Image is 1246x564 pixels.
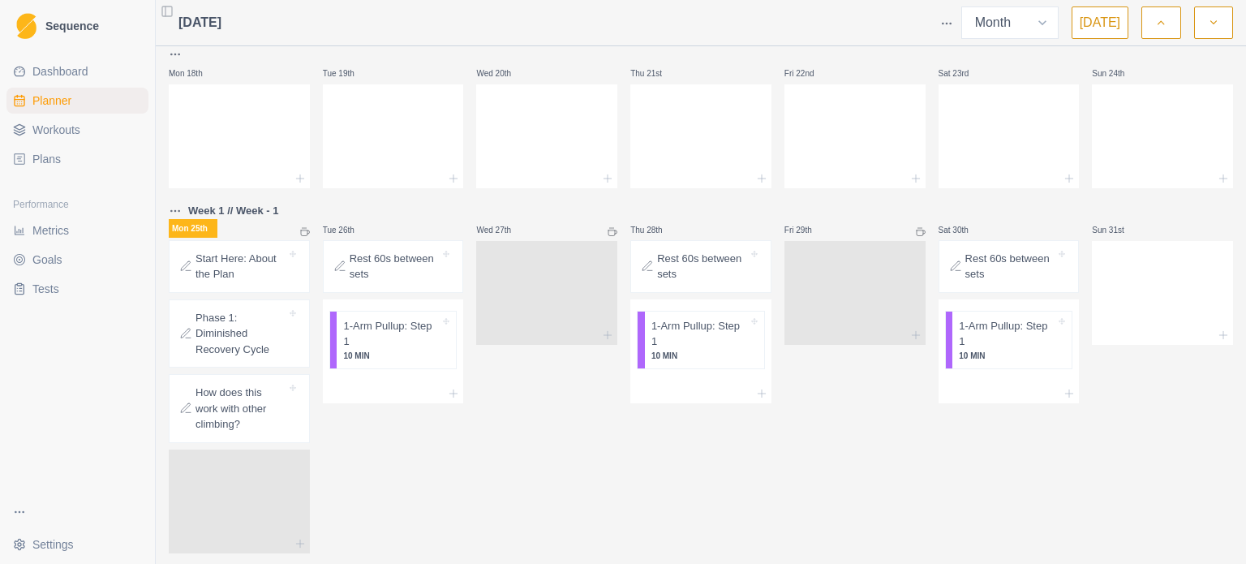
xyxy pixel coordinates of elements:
[965,251,1056,282] p: Rest 60s between sets
[784,67,833,80] p: Fri 22nd
[45,20,99,32] span: Sequence
[343,318,440,350] p: 1-Arm Pullup: Step 1
[6,146,148,172] a: Plans
[630,224,679,236] p: Thu 28th
[6,117,148,143] a: Workouts
[6,6,148,45] a: LogoSequence
[195,385,286,433] p: How does this work with other climbing?
[651,318,748,350] p: 1-Arm Pullup: Step 1
[169,374,310,443] div: How does this work with other climbing?
[6,88,148,114] a: Planner
[329,311,458,369] div: 1-Arm Pullup: Step 110 MIN
[323,224,372,236] p: Tue 26th
[323,240,464,293] div: Rest 60s between sets
[651,350,748,362] p: 10 MIN
[6,532,148,558] button: Settings
[476,224,525,236] p: Wed 27th
[1092,224,1141,236] p: Sun 31st
[169,240,310,293] div: Start Here: About the Plan
[32,93,71,109] span: Planner
[178,13,221,32] span: [DATE]
[169,219,217,238] p: Mon 25th
[784,224,833,236] p: Fri 29th
[350,251,440,282] p: Rest 60s between sets
[6,276,148,302] a: Tests
[16,13,37,40] img: Logo
[939,67,987,80] p: Sat 23rd
[6,217,148,243] a: Metrics
[32,222,69,239] span: Metrics
[32,63,88,80] span: Dashboard
[323,67,372,80] p: Tue 19th
[169,299,310,368] div: Phase 1: Diminished Recovery Cycle
[6,247,148,273] a: Goals
[630,67,679,80] p: Thu 21st
[188,203,279,219] p: Week 1 // Week - 1
[169,67,217,80] p: Mon 18th
[1092,67,1141,80] p: Sun 24th
[939,240,1080,293] div: Rest 60s between sets
[32,151,61,167] span: Plans
[6,192,148,217] div: Performance
[637,311,765,369] div: 1-Arm Pullup: Step 110 MIN
[32,281,59,297] span: Tests
[630,240,771,293] div: Rest 60s between sets
[1072,6,1128,39] button: [DATE]
[657,251,748,282] p: Rest 60s between sets
[32,122,80,138] span: Workouts
[6,58,148,84] a: Dashboard
[343,350,440,362] p: 10 MIN
[195,251,286,282] p: Start Here: About the Plan
[939,224,987,236] p: Sat 30th
[195,310,286,358] p: Phase 1: Diminished Recovery Cycle
[959,350,1055,362] p: 10 MIN
[959,318,1055,350] p: 1-Arm Pullup: Step 1
[32,252,62,268] span: Goals
[476,67,525,80] p: Wed 20th
[945,311,1073,369] div: 1-Arm Pullup: Step 110 MIN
